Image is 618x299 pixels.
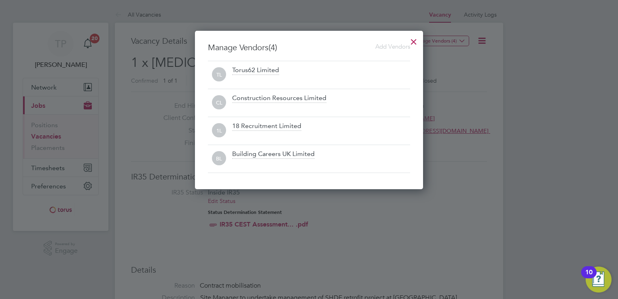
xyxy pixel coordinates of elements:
[208,42,410,53] h3: Manage Vendors
[585,272,593,283] div: 10
[232,94,326,103] div: Construction Resources Limited
[586,267,612,293] button: Open Resource Center, 10 new notifications
[212,124,226,138] span: 1L
[232,122,301,131] div: 18 Recruitment Limited
[269,42,277,53] span: (4)
[212,96,226,110] span: CL
[232,66,279,75] div: Torus62 Limited
[375,43,410,50] span: Add Vendors
[212,152,226,166] span: BL
[212,68,226,82] span: TL
[232,150,315,159] div: Building Careers UK Limited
